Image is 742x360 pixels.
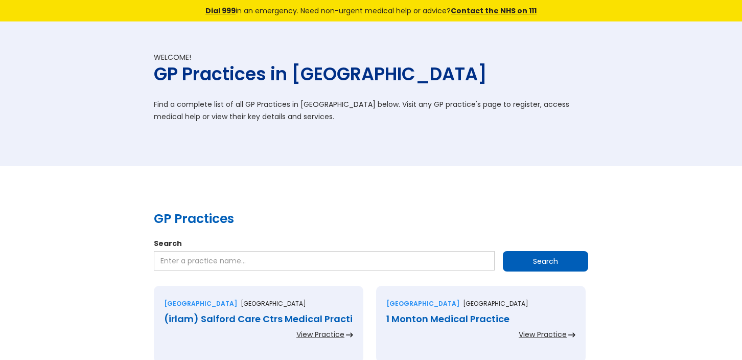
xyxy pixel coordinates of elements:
[451,6,537,16] a: Contact the NHS on 111
[154,98,588,123] p: Find a complete list of all GP Practices in [GEOGRAPHIC_DATA] below. Visit any GP practice's page...
[154,62,588,85] h1: GP Practices in [GEOGRAPHIC_DATA]
[154,251,495,271] input: Enter a practice name…
[136,5,606,16] div: in an emergency. Need non-urgent medical help or advice?
[386,314,575,324] div: 1 Monton Medical Practice
[154,210,588,228] h2: GP Practices
[463,299,528,309] p: [GEOGRAPHIC_DATA]
[205,6,236,16] a: Dial 999
[164,314,353,324] div: (irlam) Salford Care Ctrs Medical Practi
[241,299,306,309] p: [GEOGRAPHIC_DATA]
[154,52,588,62] div: Welcome!
[386,299,459,309] div: [GEOGRAPHIC_DATA]
[164,299,237,309] div: [GEOGRAPHIC_DATA]
[296,329,344,340] div: View Practice
[519,329,567,340] div: View Practice
[503,251,588,272] input: Search
[154,238,588,249] label: Search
